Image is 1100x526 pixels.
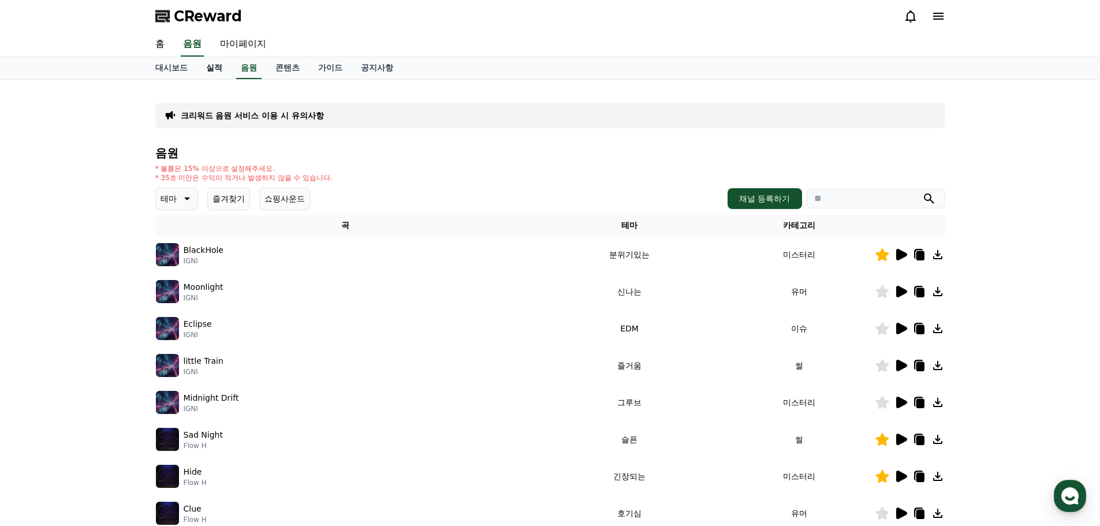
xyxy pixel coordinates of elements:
[724,347,875,384] td: 썰
[155,215,536,236] th: 곡
[266,57,309,79] a: 콘텐츠
[155,187,198,210] button: 테마
[184,281,223,293] p: Moonlight
[184,503,202,515] p: Clue
[184,367,223,376] p: IGNI
[184,256,223,266] p: IGNI
[184,244,223,256] p: BlackHole
[161,191,177,207] p: 테마
[211,32,275,57] a: 마이페이지
[535,421,723,458] td: 슬픈
[156,354,179,377] img: music
[535,236,723,273] td: 분위기있는
[184,318,212,330] p: Eclipse
[149,366,222,395] a: 설정
[724,215,875,236] th: 카테고리
[184,330,212,340] p: IGNI
[156,428,179,451] img: music
[155,173,333,182] p: * 35초 미만은 수익이 적거나 발생하지 않을 수 있습니다.
[3,366,76,395] a: 홈
[309,57,352,79] a: 가이드
[535,273,723,310] td: 신나는
[184,466,202,478] p: Hide
[535,458,723,495] td: 긴장되는
[724,458,875,495] td: 미스터리
[155,164,333,173] p: * 볼륨은 15% 이상으로 설정해주세요.
[155,147,945,159] h4: 음원
[155,7,242,25] a: CReward
[207,187,250,210] button: 즐겨찾기
[184,429,223,441] p: Sad Night
[36,383,43,393] span: 홈
[724,384,875,421] td: 미스터리
[535,384,723,421] td: 그루브
[146,32,174,57] a: 홈
[156,243,179,266] img: music
[535,310,723,347] td: EDM
[352,57,402,79] a: 공지사항
[174,7,242,25] span: CReward
[156,280,179,303] img: music
[156,502,179,525] img: music
[181,110,324,121] a: 크리워드 음원 서비스 이용 시 유의사항
[535,347,723,384] td: 즐거움
[76,366,149,395] a: 대화
[181,32,204,57] a: 음원
[259,187,310,210] button: 쇼핑사운드
[535,215,723,236] th: 테마
[156,391,179,414] img: music
[156,465,179,488] img: music
[724,421,875,458] td: 썰
[178,383,192,393] span: 설정
[184,441,223,450] p: Flow H
[724,310,875,347] td: 이슈
[724,236,875,273] td: 미스터리
[236,57,262,79] a: 음원
[197,57,232,79] a: 실적
[146,57,197,79] a: 대시보드
[184,293,223,303] p: IGNI
[184,355,223,367] p: little Train
[724,273,875,310] td: 유머
[184,404,239,413] p: IGNI
[184,515,207,524] p: Flow H
[728,188,801,209] button: 채널 등록하기
[184,478,207,487] p: Flow H
[184,392,239,404] p: Midnight Drift
[106,384,120,393] span: 대화
[156,317,179,340] img: music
